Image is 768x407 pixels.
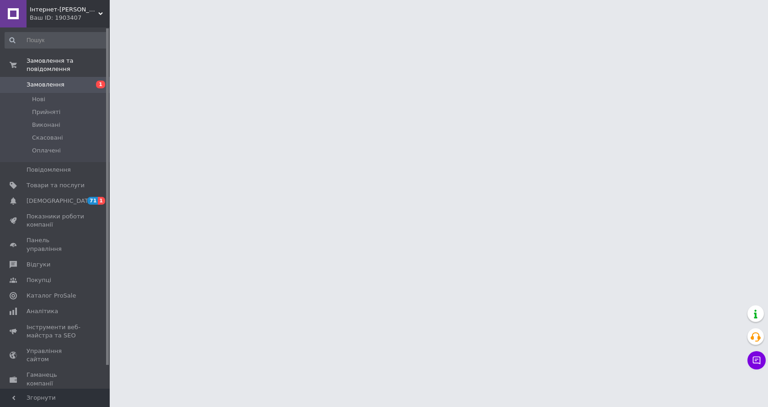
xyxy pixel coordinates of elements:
span: Скасовані [32,134,63,142]
span: Інструменти веб-майстра та SEO [27,323,85,340]
input: Пошук [5,32,108,49]
span: 1 [98,197,105,205]
span: 71 [87,197,98,205]
button: Чат з покупцем [747,351,766,369]
span: Замовлення [27,81,64,89]
span: [DEMOGRAPHIC_DATA] [27,197,94,205]
span: Нові [32,95,45,103]
span: Товари та послуги [27,181,85,190]
span: Відгуки [27,260,50,269]
span: Гаманець компанії [27,371,85,387]
span: Прийняті [32,108,60,116]
span: Аналітика [27,307,58,315]
span: 1 [96,81,105,88]
span: Панель управління [27,236,85,253]
span: Показники роботи компанії [27,212,85,229]
span: Оплачені [32,147,61,155]
span: Управління сайтом [27,347,85,364]
span: Каталог ProSale [27,292,76,300]
div: Ваш ID: 1903407 [30,14,110,22]
span: Замовлення та повідомлення [27,57,110,73]
span: Повідомлення [27,166,71,174]
span: Покупці [27,276,51,284]
span: Інтернет-Магазин БУСІК [30,5,98,14]
span: Виконані [32,121,60,129]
